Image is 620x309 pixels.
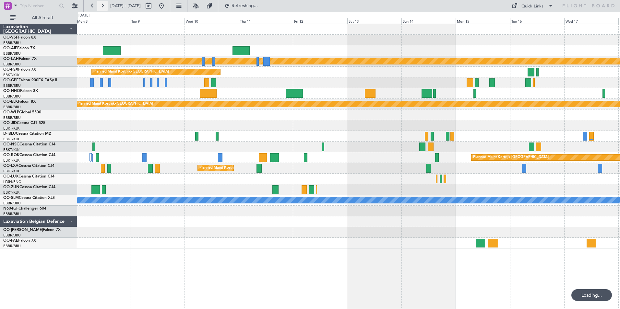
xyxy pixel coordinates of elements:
[401,18,456,24] div: Sun 14
[3,110,41,114] a: OO-WLPGlobal 5500
[3,121,17,125] span: OO-JID
[3,228,61,232] a: OO-[PERSON_NAME]Falcon 7X
[3,143,55,146] a: OO-NSGCessna Citation CJ4
[20,1,57,11] input: Trip Number
[3,175,54,178] a: OO-LUXCessna Citation CJ4
[3,201,21,206] a: EBBR/BRU
[521,3,543,10] div: Quick Links
[3,105,21,109] a: EBBR/BRU
[3,207,18,211] span: N604GF
[3,89,20,93] span: OO-HHO
[3,36,18,40] span: OO-VSF
[3,78,57,82] a: OO-GPEFalcon 900EX EASy II
[7,13,70,23] button: All Aircraft
[130,18,184,24] div: Tue 9
[3,164,18,168] span: OO-LXA
[3,78,18,82] span: OO-GPE
[3,207,46,211] a: N604GFChallenger 604
[78,13,89,18] div: [DATE]
[3,153,19,157] span: OO-ROK
[3,175,18,178] span: OO-LUX
[3,36,36,40] a: OO-VSFFalcon 8X
[3,46,17,50] span: OO-AIE
[17,16,68,20] span: All Aircraft
[3,68,36,72] a: OO-FSXFalcon 7X
[3,196,55,200] a: OO-SLMCessna Citation XLS
[571,289,612,301] div: Loading...
[3,57,19,61] span: OO-LAH
[3,40,21,45] a: EBBR/BRU
[3,121,45,125] a: OO-JIDCessna CJ1 525
[3,239,36,243] a: OO-FAEFalcon 7X
[3,132,51,136] a: D-IBLUCessna Citation M2
[239,18,293,24] div: Thu 11
[3,94,21,99] a: EBBR/BRU
[3,62,21,67] a: EBBR/BRU
[3,100,36,104] a: OO-ELKFalcon 8X
[3,212,21,216] a: EBBR/BRU
[510,18,564,24] div: Tue 16
[3,46,35,50] a: OO-AIEFalcon 7X
[3,132,16,136] span: D-IBLU
[293,18,347,24] div: Fri 12
[347,18,401,24] div: Sat 13
[3,115,21,120] a: EBBR/BRU
[110,3,141,9] span: [DATE] - [DATE]
[3,190,19,195] a: EBKT/KJK
[3,126,19,131] a: EBKT/KJK
[3,73,19,77] a: EBKT/KJK
[3,158,19,163] a: EBKT/KJK
[3,239,18,243] span: OO-FAE
[185,18,239,24] div: Wed 10
[508,1,556,11] button: Quick Links
[456,18,510,24] div: Mon 15
[231,4,258,8] span: Refreshing...
[3,244,21,248] a: EBBR/BRU
[93,67,169,77] div: Planned Maint Kortrijk-[GEOGRAPHIC_DATA]
[3,89,38,93] a: OO-HHOFalcon 8X
[199,163,275,173] div: Planned Maint Kortrijk-[GEOGRAPHIC_DATA]
[3,68,18,72] span: OO-FSX
[76,18,130,24] div: Mon 8
[3,110,19,114] span: OO-WLP
[3,51,21,56] a: EBBR/BRU
[3,57,37,61] a: OO-LAHFalcon 7X
[3,185,55,189] a: OO-ZUNCessna Citation CJ4
[3,137,19,142] a: EBKT/KJK
[3,185,19,189] span: OO-ZUN
[473,153,549,162] div: Planned Maint Kortrijk-[GEOGRAPHIC_DATA]
[3,169,19,174] a: EBKT/KJK
[564,18,618,24] div: Wed 17
[3,83,21,88] a: EBBR/BRU
[221,1,260,11] button: Refreshing...
[3,153,55,157] a: OO-ROKCessna Citation CJ4
[3,228,43,232] span: OO-[PERSON_NAME]
[3,179,21,184] a: LFSN/ENC
[3,147,19,152] a: EBKT/KJK
[3,196,19,200] span: OO-SLM
[3,233,21,238] a: EBBR/BRU
[3,143,19,146] span: OO-NSG
[77,99,153,109] div: Planned Maint Kortrijk-[GEOGRAPHIC_DATA]
[3,164,54,168] a: OO-LXACessna Citation CJ4
[3,100,18,104] span: OO-ELK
